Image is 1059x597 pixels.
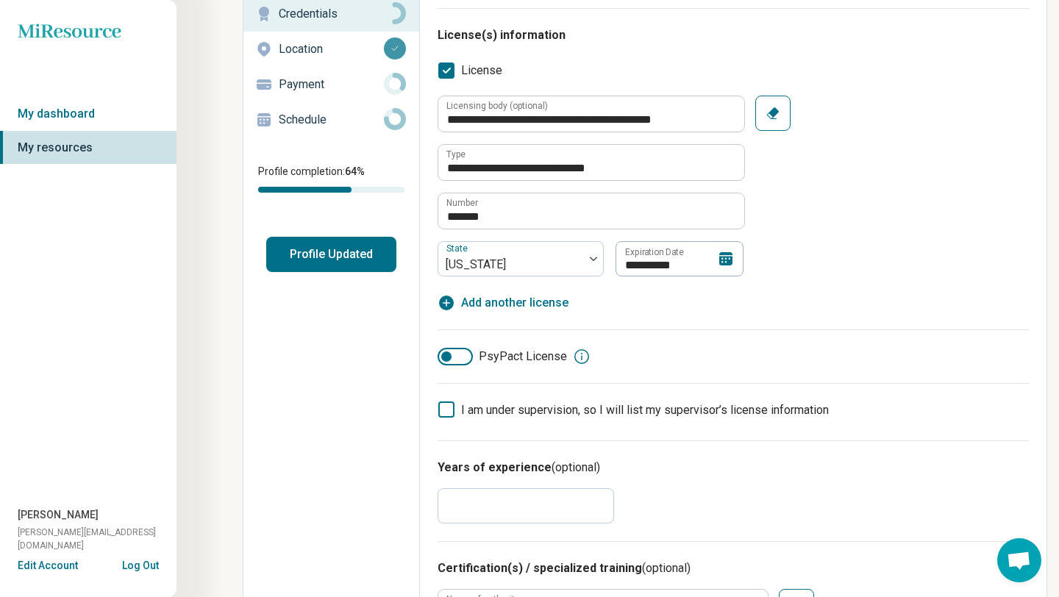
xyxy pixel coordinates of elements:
[122,558,159,570] button: Log Out
[438,294,568,312] button: Add another license
[18,558,78,573] button: Edit Account
[243,102,419,137] a: Schedule
[446,150,466,159] label: Type
[446,199,478,207] label: Number
[438,560,1029,577] h3: Certification(s) / specialized training
[279,5,384,23] p: Credentials
[438,459,1029,476] h3: Years of experience
[18,526,176,552] span: [PERSON_NAME][EMAIL_ADDRESS][DOMAIN_NAME]
[461,62,502,79] span: License
[243,67,419,102] a: Payment
[258,187,404,193] div: Profile completion
[438,26,1029,44] h3: License(s) information
[642,561,691,575] span: (optional)
[552,460,600,474] span: (optional)
[279,40,384,58] p: Location
[997,538,1041,582] div: Open chat
[461,403,829,417] span: I am under supervision, so I will list my supervisor’s license information
[279,76,384,93] p: Payment
[243,32,419,67] a: Location
[438,348,567,365] label: PsyPact License
[446,243,471,254] label: State
[446,101,548,110] label: Licensing body (optional)
[266,237,396,272] button: Profile Updated
[279,111,384,129] p: Schedule
[345,165,365,177] span: 64 %
[461,294,568,312] span: Add another license
[18,507,99,523] span: [PERSON_NAME]
[438,145,744,180] input: credential.licenses.0.name
[243,155,419,201] div: Profile completion:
